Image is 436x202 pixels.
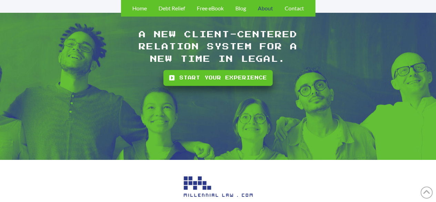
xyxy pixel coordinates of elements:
span: Home [132,6,147,11]
span: Start your experience [180,75,267,81]
span: Blog [235,6,246,11]
span: Contact [285,6,304,11]
h1: A NEW CLIENT-CENTERED RELATION SYSTEM FOR A NEW TIME IN LEGAL. [139,29,298,65]
img: Image [184,176,253,197]
a: Back to Top [420,186,433,199]
span: Debt Relief [159,6,185,11]
span: Free eBook [197,6,224,11]
span: About [258,6,273,11]
a: Start your experience [163,70,273,86]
